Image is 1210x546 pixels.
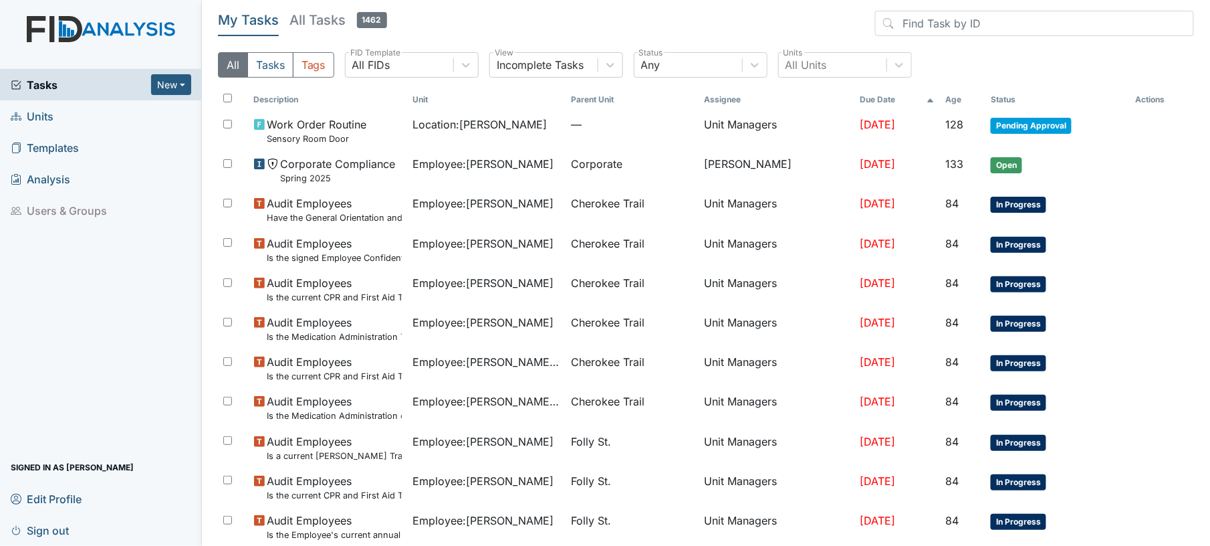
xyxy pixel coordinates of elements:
span: In Progress [991,276,1046,292]
th: Actions [1130,88,1194,111]
small: Have the General Orientation and ICF Orientation forms been completed? [267,211,402,224]
div: Type filter [218,52,334,78]
span: 84 [945,197,959,210]
span: Audit Employees Is the signed Employee Confidentiality Agreement in the file (HIPPA)? [267,236,402,264]
span: Employee : [PERSON_NAME] [412,275,554,291]
span: Employee : [PERSON_NAME] [412,236,554,252]
td: Unit Managers [699,190,855,230]
span: [DATE] [860,316,895,329]
span: Corporate Compliance Spring 2025 [281,156,396,185]
span: Work Order Routine Sensory Room Door [267,116,367,145]
span: Corporate [571,156,622,172]
span: In Progress [991,197,1046,213]
span: Sign out [11,520,69,541]
th: Toggle SortBy [407,88,566,111]
span: Location : [PERSON_NAME] [412,116,547,132]
span: Employee : [PERSON_NAME] [412,473,554,489]
td: Unit Managers [699,349,855,388]
span: Employee : [PERSON_NAME], [PERSON_NAME] [412,354,560,370]
span: Cherokee Trail [571,236,644,252]
span: Audit Employees Is a current MANDT Training certificate found in the file (1 year)? [267,434,402,462]
span: Employee : [PERSON_NAME] [412,195,554,211]
div: Any [641,57,660,73]
td: Unit Managers [699,309,855,349]
span: 84 [945,474,959,488]
span: Analysis [11,169,70,189]
button: New [151,74,191,95]
span: Cherokee Trail [571,354,644,370]
div: All FIDs [352,57,390,73]
span: 84 [945,514,959,527]
small: Spring 2025 [281,172,396,185]
span: Cherokee Trail [571,195,644,211]
span: Employee : [PERSON_NAME] [412,513,554,529]
span: In Progress [991,435,1046,451]
th: Assignee [699,88,855,111]
button: All [218,52,248,78]
td: [PERSON_NAME] [699,151,855,190]
h5: All Tasks [289,11,387,29]
span: Audit Employees Is the Medication Administration certificate found in the file? [267,393,402,422]
span: [DATE] [860,474,895,488]
span: Templates [11,137,79,158]
div: All Units [785,57,827,73]
a: Tasks [11,77,151,93]
span: Folly St. [571,513,611,529]
span: Folly St. [571,473,611,489]
span: 84 [945,355,959,369]
span: 84 [945,316,959,329]
input: Find Task by ID [875,11,1194,36]
th: Toggle SortBy [985,88,1130,111]
span: 84 [945,276,959,290]
button: Tags [293,52,334,78]
span: In Progress [991,514,1046,530]
span: [DATE] [860,395,895,408]
span: Audit Employees Is the current CPR and First Aid Training Certificate found in the file(2 years)? [267,354,402,383]
span: Audit Employees Is the Medication Administration Test and 2 observation checklist (hire after 10/... [267,314,402,343]
span: Cherokee Trail [571,393,644,409]
small: Is the signed Employee Confidentiality Agreement in the file (HIPPA)? [267,252,402,264]
span: Pending Approval [991,118,1072,134]
td: Unit Managers [699,270,855,309]
span: [DATE] [860,118,895,131]
span: Audit Employees Is the current CPR and First Aid Training Certificate found in the file(2 years)? [267,473,402,502]
td: Unit Managers [699,111,855,151]
span: In Progress [991,316,1046,332]
span: 84 [945,237,959,250]
span: [DATE] [860,237,895,250]
small: Is the current CPR and First Aid Training Certificate found in the file(2 years)? [267,489,402,502]
span: Cherokee Trail [571,314,644,331]
span: 133 [945,157,963,171]
span: 1462 [357,12,387,28]
button: Tasks [247,52,293,78]
th: Toggle SortBy [940,88,985,111]
h5: My Tasks [218,11,279,29]
span: Open [991,157,1022,173]
small: Is the Medication Administration certificate found in the file? [267,409,402,422]
span: Signed in as [PERSON_NAME] [11,457,134,478]
small: Sensory Room Door [267,132,367,145]
span: Employee : [PERSON_NAME], Shmara [412,393,560,409]
span: In Progress [991,237,1046,253]
span: Folly St. [571,434,611,450]
td: Unit Managers [699,230,855,270]
span: Audit Employees Is the Employee's current annual Performance Evaluation on file? [267,513,402,541]
span: [DATE] [860,157,895,171]
input: Toggle All Rows Selected [223,94,232,102]
small: Is the current CPR and First Aid Training Certificate found in the file(2 years)? [267,291,402,304]
td: Unit Managers [699,428,855,468]
span: In Progress [991,474,1046,490]
span: In Progress [991,395,1046,411]
span: [DATE] [860,197,895,210]
span: Units [11,106,53,126]
th: Toggle SortBy [566,88,699,111]
span: Employee : [PERSON_NAME] [412,156,554,172]
small: Is the current CPR and First Aid Training Certificate found in the file(2 years)? [267,370,402,383]
small: Is a current [PERSON_NAME] Training certificate found in the file (1 year)? [267,450,402,462]
th: Toggle SortBy [854,88,940,111]
td: Unit Managers [699,468,855,507]
span: [DATE] [860,276,895,290]
span: [DATE] [860,355,895,369]
small: Is the Medication Administration Test and 2 observation checklist (hire after 10/07) found in the... [267,331,402,343]
span: Audit Employees Is the current CPR and First Aid Training Certificate found in the file(2 years)? [267,275,402,304]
